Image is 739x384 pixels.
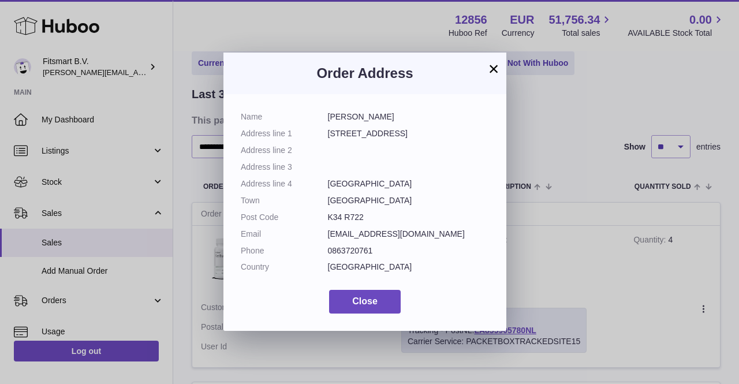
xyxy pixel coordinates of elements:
dd: 0863720761 [328,245,490,256]
dt: Address line 4 [241,178,328,189]
dt: Name [241,111,328,122]
dd: [EMAIL_ADDRESS][DOMAIN_NAME] [328,229,490,240]
dd: [STREET_ADDRESS] [328,128,490,139]
dt: Address line 3 [241,162,328,173]
dt: Phone [241,245,328,256]
dt: Country [241,262,328,273]
dt: Post Code [241,212,328,223]
dt: Email [241,229,328,240]
dt: Address line 2 [241,145,328,156]
dt: Town [241,195,328,206]
dt: Address line 1 [241,128,328,139]
dd: [GEOGRAPHIC_DATA] [328,178,490,189]
dd: K34 R722 [328,212,490,223]
h3: Order Address [241,64,489,83]
dd: [GEOGRAPHIC_DATA] [328,195,490,206]
dd: [GEOGRAPHIC_DATA] [328,262,490,273]
span: Close [352,296,378,306]
dd: [PERSON_NAME] [328,111,490,122]
button: × [487,62,501,76]
button: Close [329,290,401,314]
